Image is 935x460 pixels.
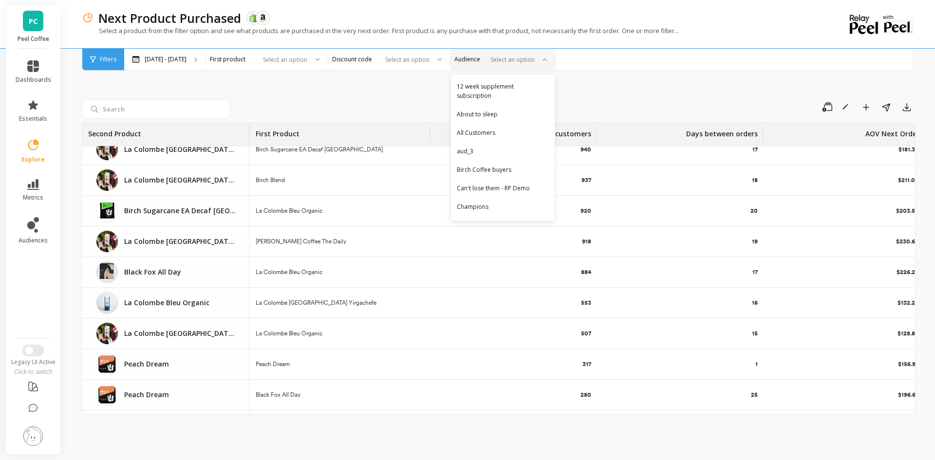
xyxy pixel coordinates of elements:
[581,299,591,307] p: 553
[686,123,758,139] p: Days between orders
[96,322,118,345] img: Ethioia_Yirgachefe_12oz_Coffee_Web3_800x500_2x_714de9c4-4ff7-46e4-ab82-65c256c0e447.webp
[124,145,238,154] p: La Colombe Ethiopia Yirgachefe
[752,238,758,245] p: 19
[19,115,47,123] span: essentials
[16,76,51,84] span: dashboards
[88,123,141,139] p: Second Product
[457,202,549,211] div: Champions
[96,138,118,161] img: Ethioia_Yirgachefe_12oz_Coffee_Web3_800x500_2x_714de9c4-4ff7-46e4-ab82-65c256c0e447.webp
[457,82,549,100] div: 12 week supplement subscription
[16,35,51,43] p: Peel Coffee
[896,207,920,215] p: $203.55
[752,268,758,276] p: 17
[898,176,920,184] p: $211.06
[23,194,43,202] span: metrics
[256,207,322,215] p: La Colombe Bleu Organic
[750,207,758,215] p: 20
[256,238,346,245] p: [PERSON_NAME] Coffee The Daily
[256,176,285,184] p: Birch Blend
[896,238,920,245] p: $230.63
[249,14,258,22] img: api.shopify.svg
[124,206,238,216] p: Birch Sugarcane EA Decaf Colombia
[755,360,758,368] p: 1
[82,12,93,24] img: header icon
[897,268,920,276] p: $226.26
[883,15,914,19] p: with
[124,359,238,369] p: Peach Dream
[21,156,45,164] span: explore
[580,391,591,399] p: 280
[256,123,299,139] p: First Product
[898,299,920,307] p: $132.23
[256,391,300,399] p: Black Fox All Day
[124,175,238,185] p: La Colombe Ethiopia Yirgachefe
[124,237,238,246] p: La Colombe Ethiopia Yirgachefe
[898,146,920,153] p: $181.39
[457,165,549,174] div: Birch Coffee buyers
[457,128,549,137] div: All Customers
[22,345,44,356] button: Switch to New UI
[82,26,679,35] p: Select a product from the filter option and see what products are purchased in the very next orde...
[580,146,591,153] p: 940
[256,360,290,368] p: Peach Dream
[96,261,118,283] img: AllDay_BlackFoxCoffeeCo._NYCCoffeeRoaster2023-10-0413-15-15.png
[865,123,919,139] p: AOV Next Order
[256,146,383,153] p: Birch Sugarcane EA Decaf [GEOGRAPHIC_DATA]
[256,330,322,337] p: La Colombe Bleu Organic
[457,147,549,156] div: aud_3
[537,123,591,139] p: Num customers
[898,360,920,368] p: $156.97
[124,298,238,308] p: La Colombe Bleu Organic
[751,391,758,399] p: 25
[752,176,758,184] p: 18
[29,16,38,27] span: PC
[6,358,61,366] div: Legacy UI Active
[6,368,61,376] div: Click to switch
[124,390,238,400] p: Peach Dream
[98,10,241,26] p: Next Product Purchased
[582,238,591,245] p: 918
[256,268,322,276] p: La Colombe Bleu Organic
[100,55,116,63] span: Filters
[581,268,591,276] p: 884
[19,237,48,244] span: audiences
[256,299,376,307] p: La Colombe [GEOGRAPHIC_DATA] Yirgachefe
[580,207,591,215] p: 920
[752,146,758,153] p: 17
[457,184,549,193] div: Can't lose them - RP Demo
[96,292,118,314] img: Bleu_12ozCoffee_web1_800x500_2x_a4757ae3-6425-496b-a237-426cad9ecc75.webp
[124,267,238,277] p: Black Fox All Day
[124,329,238,338] p: La Colombe Ethiopia Yirgachefe
[82,99,230,119] input: Search
[582,360,591,368] p: 317
[581,176,591,184] p: 937
[883,19,914,34] img: partner logo
[457,110,549,119] div: About to sleep
[96,200,118,222] img: 12oz_Decaf_01_Front_1080x_cf1d9c12-5032-4187-87c9-7f7f1ae5f54d.webp
[145,55,187,63] p: [DATE] - [DATE]
[752,330,758,337] p: 15
[96,353,118,375] img: PeachDream_BirchCoffee2023-10-0413-13-02.png
[752,299,758,307] p: 16
[96,230,118,253] img: Ethioia_Yirgachefe_12oz_Coffee_Web3_800x500_2x_714de9c4-4ff7-46e4-ab82-65c256c0e447.webp
[96,169,118,191] img: Ethioia_Yirgachefe_12oz_Coffee_Web3_800x500_2x_714de9c4-4ff7-46e4-ab82-65c256c0e447.webp
[898,391,920,399] p: $196.67
[259,14,267,22] img: api.amazon.svg
[898,330,920,337] p: $128.89
[581,330,591,337] p: 507
[96,384,118,406] img: PeachDream_BirchCoffee2023-10-0413-13-02.png
[23,426,43,446] img: profile picture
